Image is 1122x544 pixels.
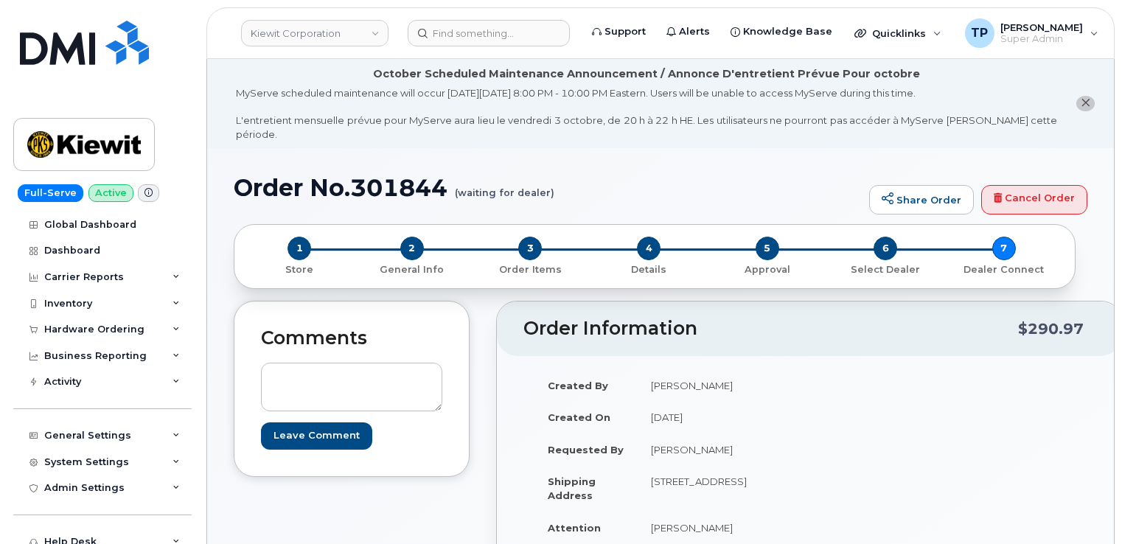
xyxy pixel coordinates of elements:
h2: Comments [261,328,442,349]
td: [PERSON_NAME] [638,369,798,402]
p: Approval [714,263,820,276]
span: 1 [288,237,311,260]
span: 6 [874,237,897,260]
p: Order Items [477,263,584,276]
strong: Requested By [548,444,624,456]
input: Leave Comment [261,422,372,450]
a: Cancel Order [981,185,1087,215]
p: General Info [359,263,466,276]
span: 2 [400,237,424,260]
span: 5 [756,237,779,260]
button: close notification [1076,96,1095,111]
div: $290.97 [1018,315,1084,343]
div: MyServe scheduled maintenance will occur [DATE][DATE] 8:00 PM - 10:00 PM Eastern. Users will be u... [236,86,1057,141]
p: Store [252,263,347,276]
strong: Created By [548,380,608,391]
h1: Order No.301844 [234,175,862,200]
a: 5 Approval [708,260,826,276]
td: [STREET_ADDRESS] [638,465,798,511]
a: 3 Order Items [471,260,590,276]
p: Details [596,263,703,276]
a: 2 General Info [353,260,472,276]
span: 3 [518,237,542,260]
td: [DATE] [638,401,798,433]
h2: Order Information [523,318,1018,339]
a: 1 Store [246,260,353,276]
strong: Attention [548,522,601,534]
span: 4 [637,237,661,260]
p: Select Dealer [832,263,939,276]
a: Share Order [869,185,974,215]
strong: Created On [548,411,610,423]
a: 4 Details [590,260,708,276]
td: [PERSON_NAME] [638,433,798,466]
div: October Scheduled Maintenance Announcement / Annonce D'entretient Prévue Pour octobre [373,66,920,82]
td: [PERSON_NAME] [638,512,798,544]
a: 6 Select Dealer [826,260,945,276]
strong: Shipping Address [548,475,596,501]
small: (waiting for dealer) [455,175,554,198]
